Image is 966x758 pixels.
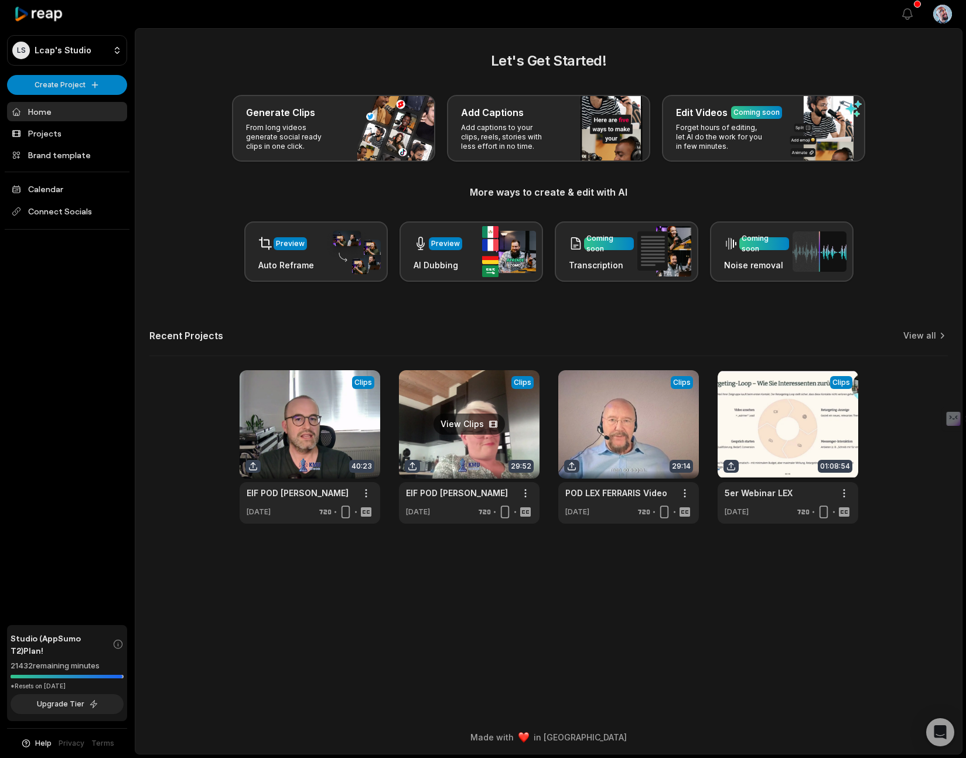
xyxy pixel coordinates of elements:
[7,124,127,143] a: Projects
[569,259,634,271] h3: Transcription
[7,179,127,199] a: Calendar
[12,42,30,59] div: LS
[406,487,508,499] a: EIF POD [PERSON_NAME]
[724,259,789,271] h3: Noise removal
[903,330,936,342] a: View all
[414,259,462,271] h3: AI Dubbing
[926,718,954,746] div: Open Intercom Messenger
[637,226,691,276] img: transcription.png
[565,487,667,499] a: POD LEX FERRARIS Video
[793,231,846,272] img: noise_removal.png
[59,738,84,749] a: Privacy
[461,105,524,119] h3: Add Captions
[146,731,951,743] div: Made with in [GEOGRAPHIC_DATA]
[276,238,305,249] div: Preview
[149,185,948,199] h3: More ways to create & edit with AI
[11,682,124,691] div: *Resets on [DATE]
[586,233,632,254] div: Coming soon
[327,229,381,275] img: auto_reframe.png
[11,660,124,672] div: 21432 remaining minutes
[35,45,91,56] p: Lcap's Studio
[21,738,52,749] button: Help
[725,487,793,499] a: 5er Webinar LEX
[11,632,112,657] span: Studio (AppSumo T2) Plan!
[246,123,337,151] p: From long videos generate social ready clips in one click.
[431,238,460,249] div: Preview
[676,123,767,151] p: Forget hours of editing, let AI do the work for you in few minutes.
[91,738,114,749] a: Terms
[149,330,223,342] h2: Recent Projects
[246,105,315,119] h3: Generate Clips
[7,102,127,121] a: Home
[461,123,552,151] p: Add captions to your clips, reels, stories with less effort in no time.
[7,201,127,222] span: Connect Socials
[742,233,787,254] div: Coming soon
[35,738,52,749] span: Help
[482,226,536,277] img: ai_dubbing.png
[733,107,780,118] div: Coming soon
[258,259,314,271] h3: Auto Reframe
[149,50,948,71] h2: Let's Get Started!
[7,145,127,165] a: Brand template
[247,487,349,499] a: EIF POD [PERSON_NAME]
[676,105,728,119] h3: Edit Videos
[518,732,529,743] img: heart emoji
[11,694,124,714] button: Upgrade Tier
[7,75,127,95] button: Create Project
